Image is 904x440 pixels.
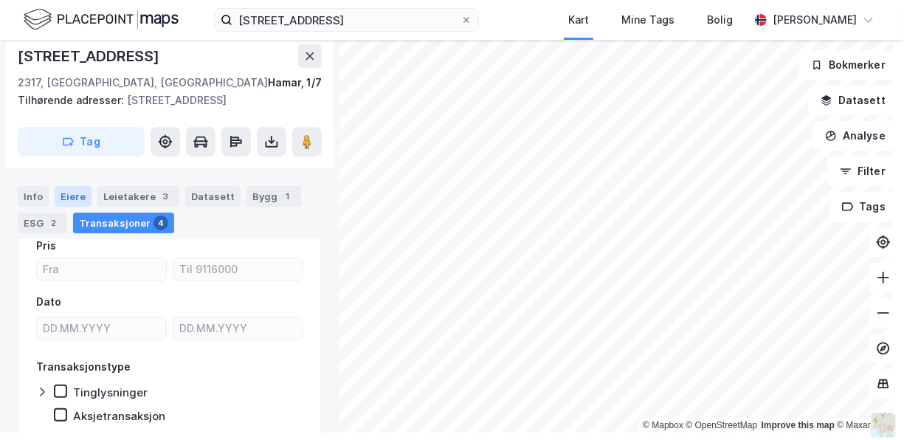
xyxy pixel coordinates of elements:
[246,186,301,207] div: Bygg
[830,369,904,440] iframe: Chat Widget
[686,420,758,430] a: OpenStreetMap
[55,186,92,207] div: Eiere
[798,50,898,80] button: Bokmerker
[18,92,310,109] div: [STREET_ADDRESS]
[36,358,131,376] div: Transaksjonstype
[268,74,322,92] div: Hamar, 1/7
[18,74,268,92] div: 2317, [GEOGRAPHIC_DATA], [GEOGRAPHIC_DATA]
[173,258,303,281] input: Til 9116000
[232,9,460,31] input: Søk på adresse, matrikkel, gårdeiere, leietakere eller personer
[46,216,61,230] div: 2
[36,237,56,255] div: Pris
[621,11,674,29] div: Mine Tags
[568,11,589,29] div: Kart
[827,157,898,186] button: Filter
[18,127,145,157] button: Tag
[159,189,173,204] div: 3
[762,420,835,430] a: Improve this map
[707,11,733,29] div: Bolig
[18,94,127,106] span: Tilhørende adresser:
[829,192,898,221] button: Tags
[18,44,162,68] div: [STREET_ADDRESS]
[73,213,174,233] div: Transaksjoner
[97,186,179,207] div: Leietakere
[830,369,904,440] div: Kontrollprogram for chat
[18,186,49,207] div: Info
[185,186,241,207] div: Datasett
[37,317,166,340] input: DD.MM.YYYY
[153,216,168,230] div: 4
[812,121,898,151] button: Analyse
[173,317,303,340] input: DD.MM.YYYY
[280,189,295,204] div: 1
[37,258,166,281] input: Fra
[36,293,61,311] div: Dato
[643,420,683,430] a: Mapbox
[24,7,179,32] img: logo.f888ab2527a4732fd821a326f86c7f29.svg
[18,213,67,233] div: ESG
[73,385,148,399] div: Tinglysninger
[773,11,857,29] div: [PERSON_NAME]
[808,86,898,115] button: Datasett
[73,409,165,423] div: Aksjetransaksjon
